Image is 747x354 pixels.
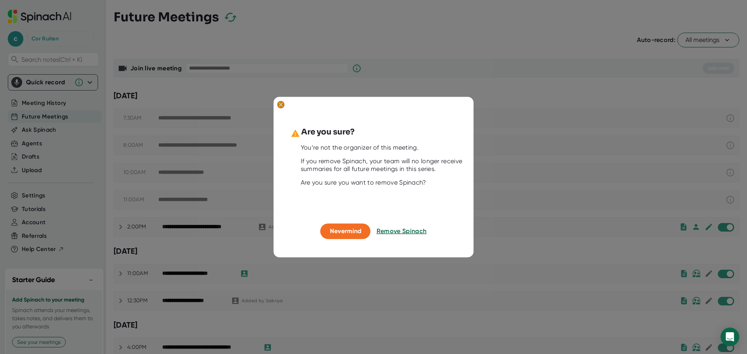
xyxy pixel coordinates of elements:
[330,228,361,235] span: Nevermind
[301,158,466,173] div: If you remove Spinach, your team will no longer receive summaries for all future meetings in this...
[721,328,739,346] div: Open Intercom Messenger
[301,179,466,187] div: Are you sure you want to remove Spinach?
[377,224,427,239] button: Remove Spinach
[321,224,371,239] button: Nevermind
[377,228,427,235] span: Remove Spinach
[301,144,466,152] div: You’re not the organizer of this meeting.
